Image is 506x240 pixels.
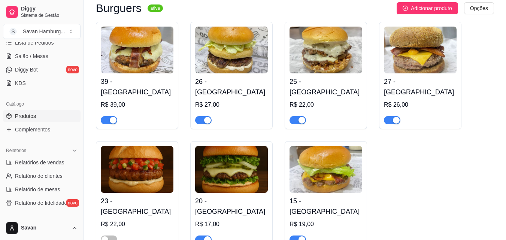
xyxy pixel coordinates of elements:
[464,2,494,14] button: Opções
[411,4,452,12] span: Adicionar produto
[9,28,17,35] span: S
[397,2,458,14] button: Adicionar produto
[470,4,488,12] span: Opções
[384,76,457,97] h4: 27 - [GEOGRAPHIC_DATA]
[6,148,26,154] span: Relatórios
[384,100,457,109] div: R$ 26,00
[3,124,81,136] a: Complementos
[101,146,173,193] img: product-image
[384,27,457,73] img: product-image
[96,4,142,13] h3: Burguers
[3,37,81,49] a: Lista de Pedidos
[3,157,81,168] a: Relatórios de vendas
[290,196,362,217] h4: 15 - [GEOGRAPHIC_DATA]
[195,100,268,109] div: R$ 27,00
[15,66,38,73] span: Diggy Bot
[290,76,362,97] h4: 25 - [GEOGRAPHIC_DATA]
[21,6,78,12] span: Diggy
[101,76,173,97] h4: 39 - [GEOGRAPHIC_DATA]
[195,220,268,229] div: R$ 17,00
[290,220,362,229] div: R$ 19,00
[15,79,26,87] span: KDS
[21,225,69,231] span: Savan
[195,146,268,193] img: product-image
[3,183,81,195] a: Relatório de mesas
[101,100,173,109] div: R$ 39,00
[15,159,64,166] span: Relatórios de vendas
[290,146,362,193] img: product-image
[15,112,36,120] span: Produtos
[15,126,50,133] span: Complementos
[15,172,63,180] span: Relatório de clientes
[148,4,163,12] sup: ativa
[3,77,81,89] a: KDS
[15,186,60,193] span: Relatório de mesas
[23,28,65,35] div: Savan Hamburg ...
[3,219,81,237] button: Savan
[101,196,173,217] h4: 23 - [GEOGRAPHIC_DATA]
[290,100,362,109] div: R$ 22,00
[3,24,81,39] button: Select a team
[195,27,268,73] img: product-image
[15,199,67,207] span: Relatório de fidelidade
[3,64,81,76] a: Diggy Botnovo
[3,50,81,62] a: Salão / Mesas
[3,110,81,122] a: Produtos
[3,98,81,110] div: Catálogo
[3,197,81,209] a: Relatório de fidelidadenovo
[15,52,48,60] span: Salão / Mesas
[195,196,268,217] h4: 20 - [GEOGRAPHIC_DATA]
[3,3,81,21] a: DiggySistema de Gestão
[290,27,362,73] img: product-image
[101,27,173,73] img: product-image
[403,6,408,11] span: plus-circle
[3,170,81,182] a: Relatório de clientes
[101,220,173,229] div: R$ 22,00
[195,76,268,97] h4: 26 - [GEOGRAPHIC_DATA]
[15,39,54,46] span: Lista de Pedidos
[21,12,78,18] span: Sistema de Gestão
